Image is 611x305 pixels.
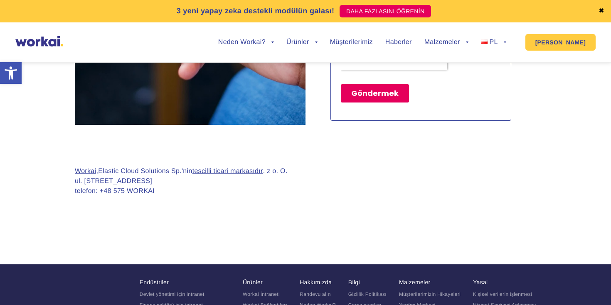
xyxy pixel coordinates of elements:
[348,291,387,297] a: Gizlilik Politikası
[177,7,335,15] font: 3 yeni yapay zeka destekli modülün galası!
[346,8,424,15] font: DAHA FAZLASINI ÖĞRENİN
[599,8,604,15] a: ✖
[385,39,412,46] a: Haberler
[140,291,204,297] a: Devlet yönetimi için intranet
[46,153,136,160] font: içeriğini okuduğumu beyan ederim
[75,188,155,195] font: telefon: +48 575 WORKAI
[192,168,263,175] a: tescilli ticari markasıdır
[75,178,152,185] font: ul. [STREET_ADDRESS]
[461,189,611,305] div: Sohbet Aracı
[461,189,611,305] iframe: Chat Widget
[98,168,192,175] font: Elastic Cloud Solutions Sp.'nin
[348,279,360,285] font: Bilgi
[525,34,596,51] a: [PERSON_NAME]
[136,153,137,160] font: .
[399,279,431,285] font: Malzemeler
[330,39,373,46] a: Müşterilerimiz
[300,279,332,285] font: Hakkımızda
[340,5,431,17] a: DAHA FAZLASINI ÖĞRENİN
[218,39,266,46] font: Neden Workai?
[2,215,7,221] input: e-postalar
[286,39,309,46] font: Ürünler
[535,39,586,46] font: [PERSON_NAME]
[399,291,461,297] a: Müşterilerimizin Hikayeleri
[286,39,318,46] a: Ürünler
[243,279,263,285] a: Ürünler
[140,279,169,285] font: Endüstriler
[424,39,460,46] font: Malzemeler
[489,39,498,46] font: PL
[243,291,280,297] a: Workai İntraneti
[10,214,38,221] font: e-postalar
[300,291,331,297] a: Randevu alın
[263,168,288,175] font: . z o. O.
[75,168,98,175] font: Workai,
[599,7,604,15] font: ✖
